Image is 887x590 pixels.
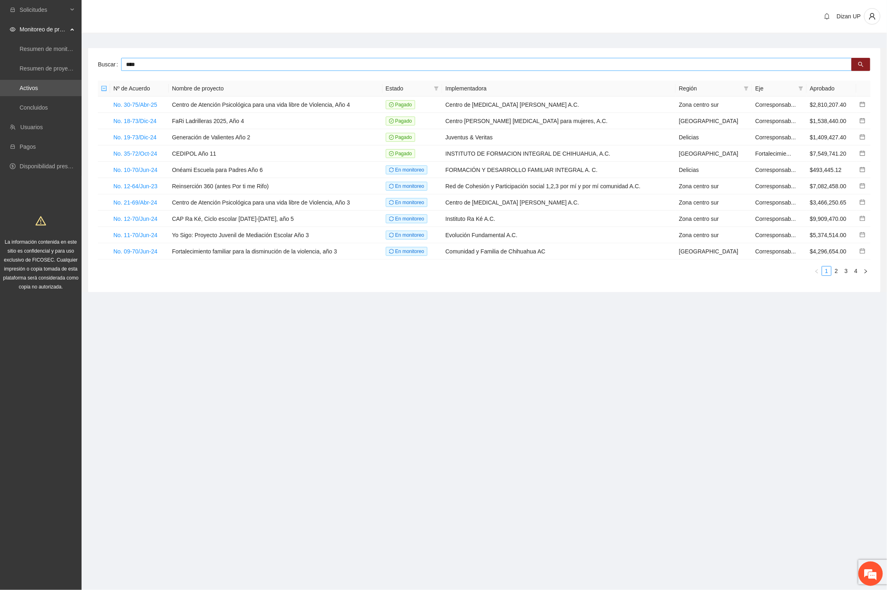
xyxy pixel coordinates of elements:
[821,10,834,23] button: bell
[842,266,851,275] a: 3
[169,129,383,145] td: Generación de Valientes Año 2
[755,232,796,238] span: Corresponsab...
[20,2,68,18] span: Solicitudes
[676,194,752,211] td: Zona centro sur
[169,81,383,97] th: Nombre de proyecto
[389,151,394,156] span: check-circle
[389,135,394,140] span: check-circle
[113,118,157,124] a: No. 18-73/Dic-24
[755,118,796,124] span: Corresponsab...
[755,199,796,206] span: Corresponsab...
[744,86,749,91] span: filter
[755,134,796,141] span: Corresponsab...
[134,4,153,24] div: Minimizar ventana de chat en vivo
[860,232,865,238] a: calendar
[832,266,841,275] a: 2
[807,178,856,194] td: $7,082,458.00
[169,227,383,243] td: Yo Sigo: Proyecto Juvenil de Mediación Escolar Año 3
[851,266,861,276] li: 4
[47,109,113,191] span: Estamos en línea.
[20,124,43,130] a: Usuarios
[20,163,89,170] a: Disponibilidad presupuestal
[860,248,865,254] span: calendar
[442,81,676,97] th: Implementadora
[860,232,865,238] span: calendar
[676,145,752,162] td: [GEOGRAPHIC_DATA]
[389,216,394,221] span: sync
[434,86,439,91] span: filter
[113,199,157,206] a: No. 21-69/Abr-24
[679,84,741,93] span: Región
[863,269,868,274] span: right
[169,145,383,162] td: CEDIPOL Año 11
[812,266,822,276] button: left
[101,86,107,91] span: minus-square
[4,222,155,251] textarea: Escriba su mensaje y pulse “Intro”
[386,149,416,158] span: Pagado
[814,269,819,274] span: left
[113,183,157,189] a: No. 12-64/Jun-23
[860,118,865,124] a: calendar
[676,97,752,113] td: Zona centro sur
[113,101,157,108] a: No. 30-75/Abr-25
[113,216,157,222] a: No. 12-70/Jun-24
[389,200,394,205] span: sync
[169,194,383,211] td: Centro de Atención Psicológica para una vida libre de Violencia, Año 3
[3,239,79,290] span: La información contenida en este sitio es confidencial y para uso exclusivo de FICOSEC. Cualquier...
[386,214,428,223] span: En monitoreo
[755,84,795,93] span: Eje
[432,82,440,95] span: filter
[860,183,865,189] span: calendar
[386,100,416,109] span: Pagado
[676,211,752,227] td: Zona centro sur
[113,150,157,157] a: No. 35-72/Oct-24
[386,198,428,207] span: En monitoreo
[20,65,107,72] a: Resumen de proyectos aprobados
[442,243,676,260] td: Comunidad y Familia de Chihuahua AC
[386,231,428,240] span: En monitoreo
[841,266,851,276] li: 3
[113,134,157,141] a: No. 19-73/Dic-24
[113,232,157,238] a: No. 11-70/Jun-24
[860,101,865,108] a: calendar
[386,133,416,142] span: Pagado
[113,167,157,173] a: No. 10-70/Jun-24
[755,216,796,222] span: Corresponsab...
[386,117,416,125] span: Pagado
[676,162,752,178] td: Delicias
[169,178,383,194] td: Reinserción 360 (antes Por ti me Rifo)
[442,162,676,178] td: FORMACIÓN Y DESARROLLO FAMILIAR INTEGRAL A. C.
[442,211,676,227] td: Instituto Ra Ké A.C.
[98,58,121,71] label: Buscar
[861,266,871,276] button: right
[110,81,169,97] th: Nº de Acuerdo
[860,101,865,107] span: calendar
[10,7,15,13] span: inbox
[860,216,865,222] a: calendar
[807,211,856,227] td: $9,909,470.00
[807,113,856,129] td: $1,538,440.00
[169,162,383,178] td: Onéami Escuela para Padres Año 6
[442,145,676,162] td: INSTITUTO DE FORMACION INTEGRAL DE CHIHUAHUA, A.C.
[389,102,394,107] span: check-circle
[807,129,856,145] td: $1,409,427.40
[822,266,832,276] li: 1
[20,21,68,37] span: Monitoreo de proyectos
[676,243,752,260] td: [GEOGRAPHIC_DATA]
[386,182,428,191] span: En monitoreo
[797,82,805,95] span: filter
[807,145,856,162] td: $7,549,741.20
[860,248,865,255] a: calendar
[860,183,865,189] a: calendar
[860,216,865,221] span: calendar
[442,97,676,113] td: Centro de [MEDICAL_DATA] [PERSON_NAME] A.C.
[389,249,394,254] span: sync
[755,101,796,108] span: Corresponsab...
[822,266,831,275] a: 1
[20,104,48,111] a: Concluidos
[676,129,752,145] td: Delicias
[20,46,79,52] a: Resumen de monitoreo
[860,150,865,156] span: calendar
[442,129,676,145] td: Juventus & Veritas
[389,119,394,123] span: check-circle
